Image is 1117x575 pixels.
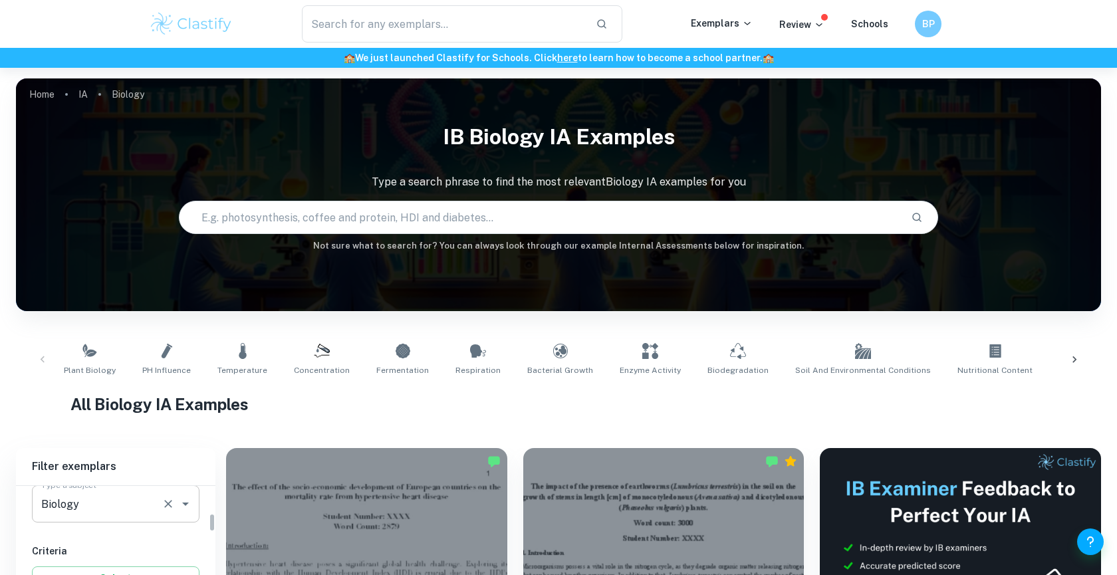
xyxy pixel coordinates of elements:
p: Review [779,17,824,32]
img: Clastify logo [149,11,233,37]
span: Temperature [217,364,267,376]
h1: IB Biology IA examples [16,116,1101,158]
span: Enzyme Activity [620,364,681,376]
a: here [557,53,578,63]
span: Plant Biology [64,364,116,376]
span: Fermentation [376,364,429,376]
img: Marked [765,455,779,468]
span: Bacterial Growth [527,364,593,376]
span: pH Influence [142,364,191,376]
h6: We just launched Clastify for Schools. Click to learn how to become a school partner. [3,51,1114,65]
button: Open [176,495,195,513]
div: Premium [784,455,797,468]
a: Home [29,85,55,104]
p: Biology [112,87,144,102]
span: Nutritional Content [957,364,1033,376]
span: Soil and Environmental Conditions [795,364,931,376]
p: Type a search phrase to find the most relevant Biology IA examples for you [16,174,1101,190]
a: IA [78,85,88,104]
h1: All Biology IA Examples [70,392,1047,416]
span: Biodegradation [707,364,769,376]
p: Exemplars [691,16,753,31]
button: Search [906,206,928,229]
input: E.g. photosynthesis, coffee and protein, HDI and diabetes... [180,199,900,236]
span: Respiration [455,364,501,376]
span: 🏫 [763,53,774,63]
h6: Filter exemplars [16,448,215,485]
a: Schools [851,19,888,29]
h6: Not sure what to search for? You can always look through our example Internal Assessments below f... [16,239,1101,253]
button: Help and Feedback [1077,528,1104,555]
span: Concentration [294,364,350,376]
input: Search for any exemplars... [302,5,585,43]
span: 🏫 [344,53,355,63]
button: Clear [159,495,178,513]
img: Marked [487,455,501,468]
h6: Criteria [32,544,199,558]
h6: BP [921,17,936,31]
button: BP [915,11,941,37]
